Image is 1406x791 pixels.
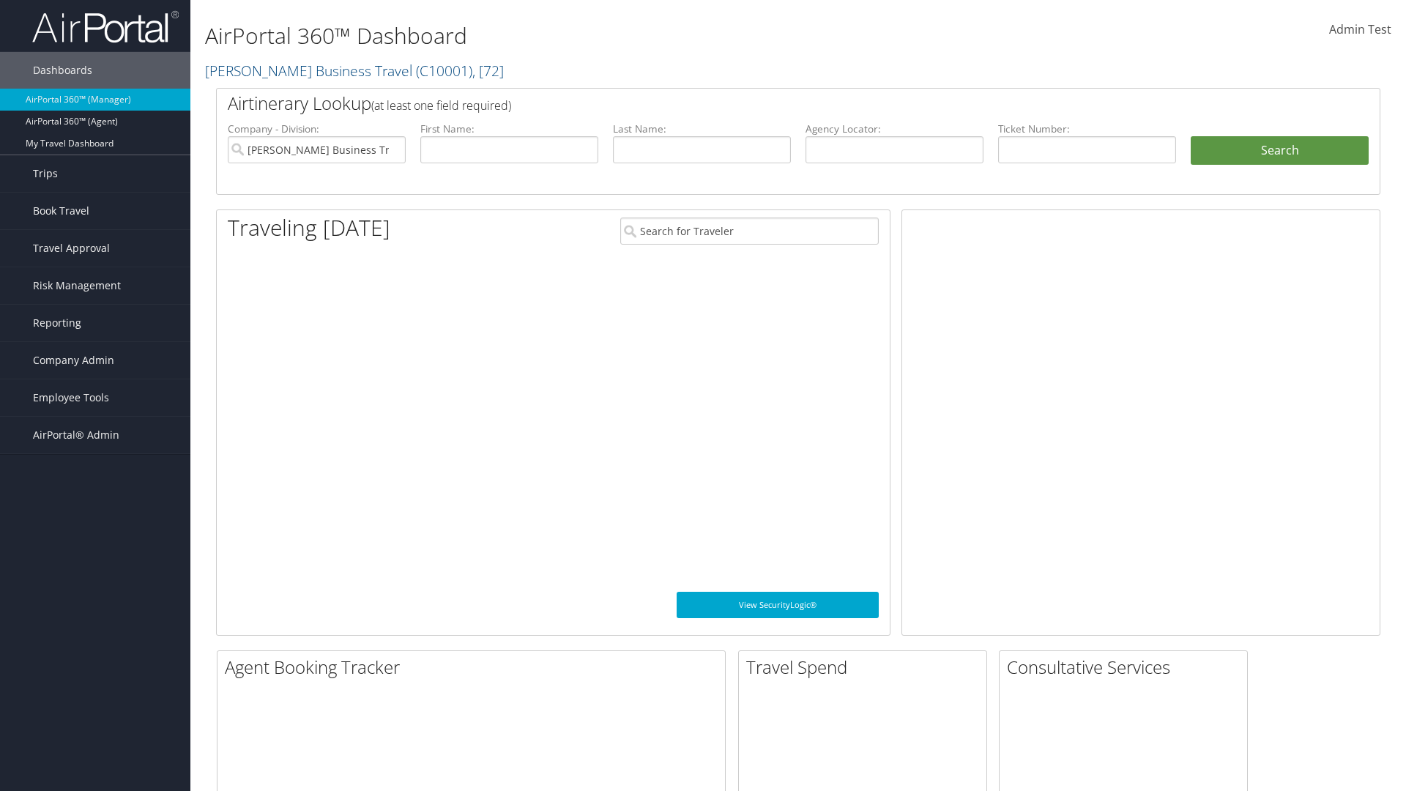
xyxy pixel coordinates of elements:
[33,267,121,304] span: Risk Management
[225,655,725,680] h2: Agent Booking Tracker
[228,212,390,243] h1: Traveling [DATE]
[416,61,472,81] span: ( C10001 )
[371,97,511,114] span: (at least one field required)
[1007,655,1247,680] h2: Consultative Services
[33,342,114,379] span: Company Admin
[1329,21,1391,37] span: Admin Test
[228,91,1272,116] h2: Airtinerary Lookup
[33,417,119,453] span: AirPortal® Admin
[420,122,598,136] label: First Name:
[205,21,996,51] h1: AirPortal 360™ Dashboard
[32,10,179,44] img: airportal-logo.png
[33,193,89,229] span: Book Travel
[806,122,983,136] label: Agency Locator:
[613,122,791,136] label: Last Name:
[998,122,1176,136] label: Ticket Number:
[1191,136,1369,166] button: Search
[228,122,406,136] label: Company - Division:
[33,379,109,416] span: Employee Tools
[33,155,58,192] span: Trips
[205,61,504,81] a: [PERSON_NAME] Business Travel
[620,218,879,245] input: Search for Traveler
[677,592,879,618] a: View SecurityLogic®
[33,52,92,89] span: Dashboards
[33,230,110,267] span: Travel Approval
[1329,7,1391,53] a: Admin Test
[33,305,81,341] span: Reporting
[472,61,504,81] span: , [ 72 ]
[746,655,986,680] h2: Travel Spend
